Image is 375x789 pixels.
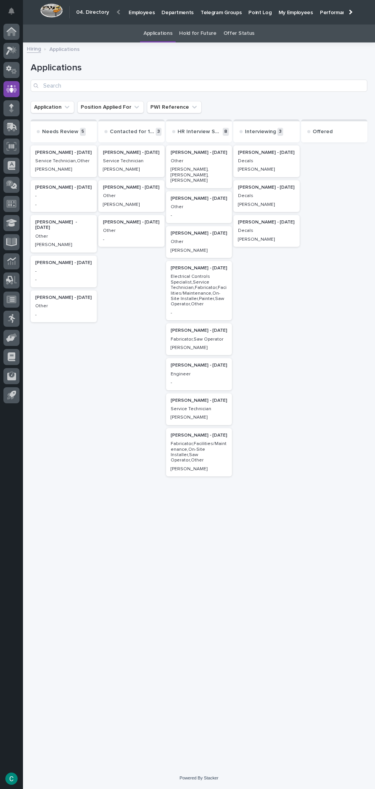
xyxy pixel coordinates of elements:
[171,239,228,245] p: Other
[166,358,232,390] a: [PERSON_NAME] - [DATE]Engineer-
[166,393,232,425] a: [PERSON_NAME] - [DATE]Service Technician[PERSON_NAME]
[35,185,92,190] p: [PERSON_NAME] - [DATE]
[110,129,154,135] p: Contacted for 1st Interview
[35,220,92,231] p: [PERSON_NAME] - [DATE]
[171,406,228,412] p: Service Technician
[31,215,97,253] a: [PERSON_NAME] - [DATE]Other[PERSON_NAME]
[171,274,228,307] p: Electrical Controls Specialist,Service Technician,Fabricator,Facilities/Maintenance,On-Site Insta...
[171,196,228,201] p: [PERSON_NAME] - [DATE]
[143,24,172,42] a: Applications
[35,260,92,266] p: [PERSON_NAME] - [DATE]
[223,24,254,42] a: Offer Status
[171,158,228,164] p: Other
[31,256,97,287] div: [PERSON_NAME] - [DATE]--
[171,345,228,350] p: [PERSON_NAME]
[103,237,160,242] p: -
[238,220,295,225] p: [PERSON_NAME] - [DATE]
[238,185,295,190] p: [PERSON_NAME] - [DATE]
[166,191,232,223] div: [PERSON_NAME] - [DATE]Other-
[171,372,228,377] p: Engineer
[98,215,165,247] a: [PERSON_NAME] - [DATE]Other-
[238,158,295,164] p: Decals
[171,337,228,342] p: Fabricator,Saw Operator
[171,167,228,183] p: [PERSON_NAME], [PERSON_NAME], [PERSON_NAME]
[10,8,20,20] div: Notifications
[171,150,228,155] p: [PERSON_NAME] - [DATE]
[103,185,160,190] p: [PERSON_NAME] - [DATE]
[178,129,222,135] p: HR Interview Scheduled / Complete
[171,441,228,463] p: Fabricator,Facilities/Maintenance,On-Site Installer,Saw Operator,Other
[103,193,160,199] p: Other
[147,101,202,113] button: PWI Reference
[171,380,228,385] p: -
[171,415,228,420] p: [PERSON_NAME]
[35,295,92,300] p: [PERSON_NAME] - [DATE]
[35,150,92,155] p: [PERSON_NAME] - [DATE]
[171,398,228,403] p: [PERSON_NAME] - [DATE]
[103,150,160,155] p: [PERSON_NAME] - [DATE]
[103,220,160,225] p: [PERSON_NAME] - [DATE]
[238,202,295,207] p: [PERSON_NAME]
[171,248,228,253] p: [PERSON_NAME]
[245,129,276,135] p: Interviewing
[31,145,97,177] a: [PERSON_NAME] - [DATE]Service Technician,Other[PERSON_NAME]
[238,193,295,199] p: Decals
[238,228,295,233] p: Decals
[238,167,295,172] p: [PERSON_NAME]
[171,204,228,210] p: Other
[233,180,300,212] div: [PERSON_NAME] - [DATE]Decals[PERSON_NAME]
[179,24,216,42] a: Hold for Future
[171,266,228,271] p: [PERSON_NAME] - [DATE]
[31,80,367,92] input: Search
[35,312,92,318] p: -
[233,145,300,177] a: [PERSON_NAME] - [DATE]Decals[PERSON_NAME]
[35,202,92,207] p: -
[31,180,97,212] a: [PERSON_NAME] - [DATE]--
[103,202,160,207] p: [PERSON_NAME]
[35,193,92,199] p: -
[35,167,92,172] p: [PERSON_NAME]
[77,101,144,113] button: Position Applied For
[166,226,232,258] a: [PERSON_NAME] - [DATE]Other[PERSON_NAME]
[103,228,160,233] p: Other
[171,310,228,316] p: -
[35,158,92,164] p: Service Technician,Other
[3,3,20,19] button: Notifications
[166,145,232,188] a: [PERSON_NAME] - [DATE]Other[PERSON_NAME], [PERSON_NAME], [PERSON_NAME]
[103,167,160,172] p: [PERSON_NAME]
[166,428,232,476] a: [PERSON_NAME] - [DATE]Fabricator,Facilities/Maintenance,On-Site Installer,Saw Operator,Other[PERS...
[98,180,165,212] div: [PERSON_NAME] - [DATE]Other[PERSON_NAME]
[238,237,295,242] p: [PERSON_NAME]
[27,44,41,53] a: Hiring
[98,145,165,177] a: [PERSON_NAME] - [DATE]Service Technician[PERSON_NAME]
[166,323,232,355] a: [PERSON_NAME] - [DATE]Fabricator,Saw Operator[PERSON_NAME]
[40,3,63,18] img: Workspace Logo
[3,771,20,787] button: users-avatar
[171,213,228,218] p: -
[223,128,229,136] p: 8
[35,242,92,248] p: [PERSON_NAME]
[31,290,97,322] a: [PERSON_NAME] - [DATE]Other-
[166,261,232,320] a: [PERSON_NAME] - [DATE]Electrical Controls Specialist,Service Technician,Fabricator,Facilities/Mai...
[35,277,92,282] p: -
[171,363,228,368] p: [PERSON_NAME] - [DATE]
[35,303,92,309] p: Other
[35,234,92,239] p: Other
[42,129,78,135] p: Needs Review
[179,776,218,780] a: Powered By Stacker
[171,328,228,333] p: [PERSON_NAME] - [DATE]
[171,231,228,236] p: [PERSON_NAME] - [DATE]
[156,128,161,136] p: 3
[233,215,300,247] a: [PERSON_NAME] - [DATE]Decals[PERSON_NAME]
[103,158,160,164] p: Service Technician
